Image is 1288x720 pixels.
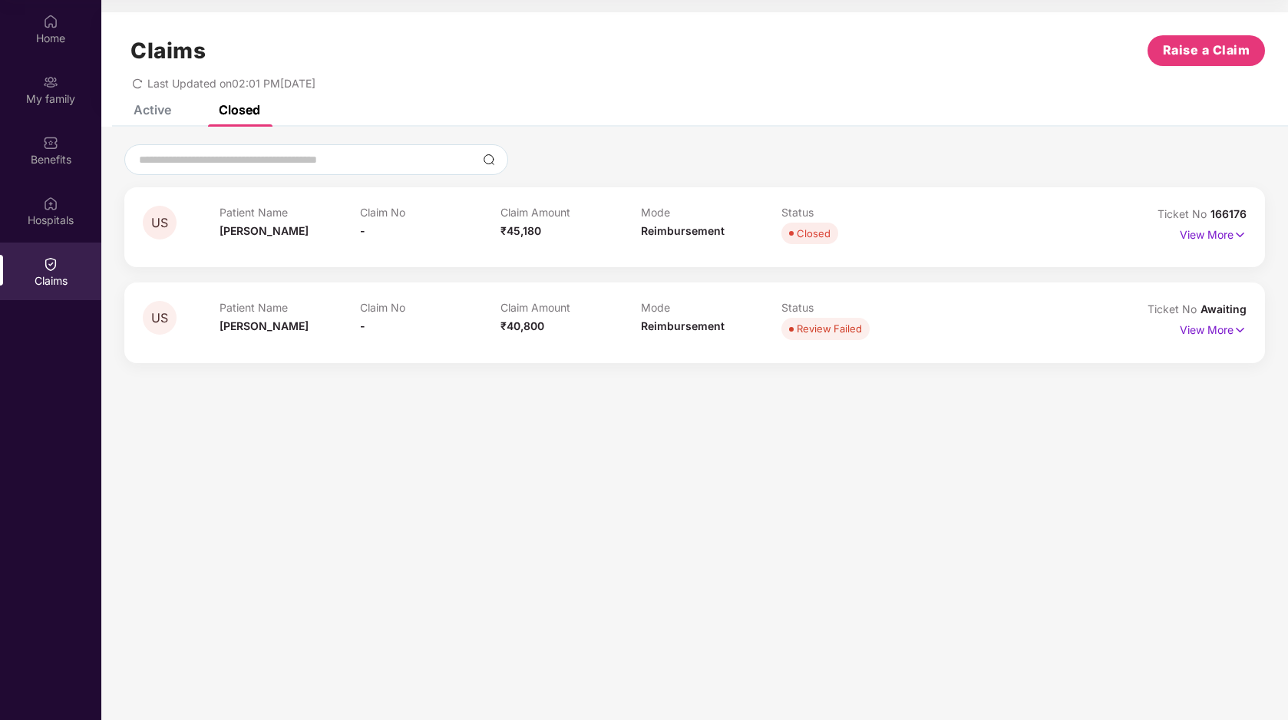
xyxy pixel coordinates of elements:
[132,77,143,90] span: redo
[1210,207,1247,220] span: 166176
[43,196,58,211] img: svg+xml;base64,PHN2ZyBpZD0iSG9zcGl0YWxzIiB4bWxucz0iaHR0cDovL3d3dy53My5vcmcvMjAwMC9zdmciIHdpZHRoPS...
[483,154,495,166] img: svg+xml;base64,PHN2ZyBpZD0iU2VhcmNoLTMyeDMyIiB4bWxucz0iaHR0cDovL3d3dy53My5vcmcvMjAwMC9zdmciIHdpZH...
[1234,322,1247,339] img: svg+xml;base64,PHN2ZyB4bWxucz0iaHR0cDovL3d3dy53My5vcmcvMjAwMC9zdmciIHdpZHRoPSIxNyIgaGVpZ2h0PSIxNy...
[130,38,206,64] h1: Claims
[1158,207,1210,220] span: Ticket No
[151,312,168,325] span: US
[641,319,725,332] span: Reimbursement
[1148,35,1265,66] button: Raise a Claim
[1200,302,1247,315] span: Awaiting
[360,224,365,237] span: -
[220,206,360,219] p: Patient Name
[781,301,922,314] p: Status
[500,301,641,314] p: Claim Amount
[220,224,309,237] span: [PERSON_NAME]
[500,206,641,219] p: Claim Amount
[134,102,171,117] div: Active
[781,206,922,219] p: Status
[43,135,58,150] img: svg+xml;base64,PHN2ZyBpZD0iQmVuZWZpdHMiIHhtbG5zPSJodHRwOi8vd3d3LnczLm9yZy8yMDAwL3N2ZyIgd2lkdGg9Ij...
[43,74,58,90] img: svg+xml;base64,PHN2ZyB3aWR0aD0iMjAiIGhlaWdodD0iMjAiIHZpZXdCb3g9IjAgMCAyMCAyMCIgZmlsbD0ibm9uZSIgeG...
[1148,302,1200,315] span: Ticket No
[43,256,58,272] img: svg+xml;base64,PHN2ZyBpZD0iQ2xhaW0iIHhtbG5zPSJodHRwOi8vd3d3LnczLm9yZy8yMDAwL3N2ZyIgd2lkdGg9IjIwIi...
[641,301,781,314] p: Mode
[360,301,500,314] p: Claim No
[1234,226,1247,243] img: svg+xml;base64,PHN2ZyB4bWxucz0iaHR0cDovL3d3dy53My5vcmcvMjAwMC9zdmciIHdpZHRoPSIxNyIgaGVpZ2h0PSIxNy...
[641,206,781,219] p: Mode
[500,224,541,237] span: ₹45,180
[797,321,862,336] div: Review Failed
[360,319,365,332] span: -
[220,301,360,314] p: Patient Name
[147,77,315,90] span: Last Updated on 02:01 PM[DATE]
[360,206,500,219] p: Claim No
[1180,223,1247,243] p: View More
[43,14,58,29] img: svg+xml;base64,PHN2ZyBpZD0iSG9tZSIgeG1sbnM9Imh0dHA6Ly93d3cudzMub3JnLzIwMDAvc3ZnIiB3aWR0aD0iMjAiIG...
[500,319,544,332] span: ₹40,800
[151,216,168,230] span: US
[1163,41,1250,60] span: Raise a Claim
[1180,318,1247,339] p: View More
[219,102,260,117] div: Closed
[797,226,831,241] div: Closed
[220,319,309,332] span: [PERSON_NAME]
[641,224,725,237] span: Reimbursement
